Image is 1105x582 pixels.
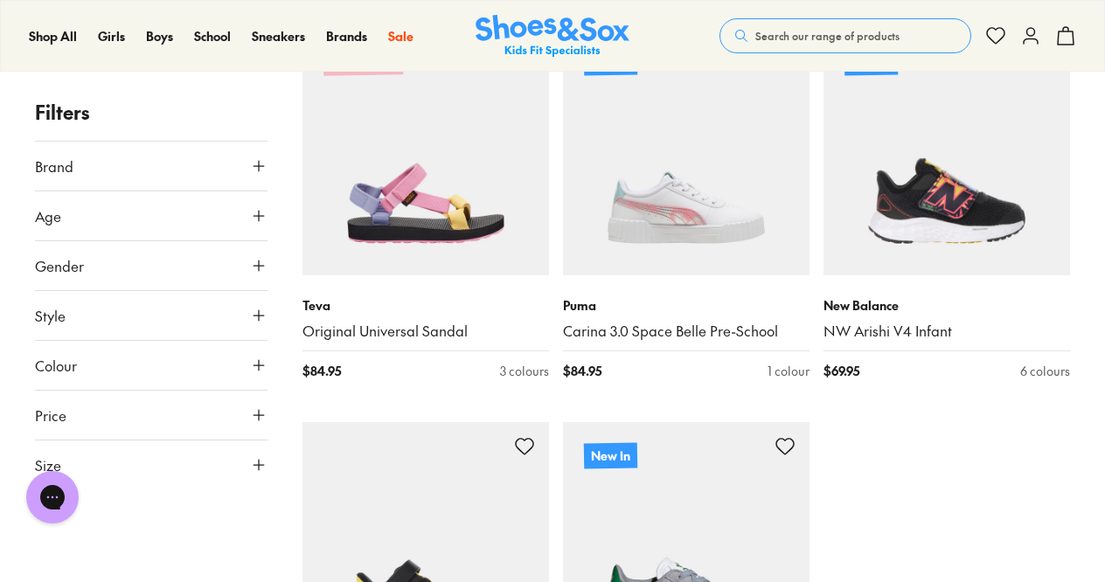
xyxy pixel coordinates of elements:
[476,15,629,58] img: SNS_Logo_Responsive.svg
[302,362,341,380] span: $ 84.95
[35,255,84,276] span: Gender
[35,191,268,240] button: Age
[768,362,810,380] div: 1 colour
[1020,362,1070,380] div: 6 colours
[824,296,1070,315] p: New Balance
[35,391,268,440] button: Price
[824,29,1070,275] a: New In
[755,28,900,44] span: Search our range of products
[29,27,77,45] a: Shop All
[35,454,61,475] span: Size
[35,241,268,290] button: Gender
[35,355,77,376] span: Colour
[563,362,601,380] span: $ 84.95
[98,27,125,45] a: Girls
[302,296,549,315] p: Teva
[35,305,66,326] span: Style
[563,322,810,341] a: Carina 3.0 Space Belle Pre-School
[146,27,173,45] a: Boys
[476,15,629,58] a: Shoes & Sox
[35,205,61,226] span: Age
[194,27,231,45] a: School
[326,27,367,45] a: Brands
[584,443,637,469] p: New In
[500,362,549,380] div: 3 colours
[563,29,810,275] a: New In
[35,291,268,340] button: Style
[35,341,268,390] button: Colour
[252,27,305,45] a: Sneakers
[824,362,859,380] span: $ 69.95
[323,49,403,76] p: Online only
[844,49,898,75] p: New In
[35,156,73,177] span: Brand
[584,49,637,75] p: New In
[17,465,87,530] iframe: Gorgias live chat messenger
[35,405,66,426] span: Price
[824,322,1070,341] a: NW Arishi V4 Infant
[35,98,268,127] p: Filters
[563,296,810,315] p: Puma
[302,322,549,341] a: Original Universal Sandal
[388,27,414,45] a: Sale
[302,29,549,275] a: Online only
[35,440,268,489] button: Size
[719,18,971,53] button: Search our range of products
[35,142,268,191] button: Brand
